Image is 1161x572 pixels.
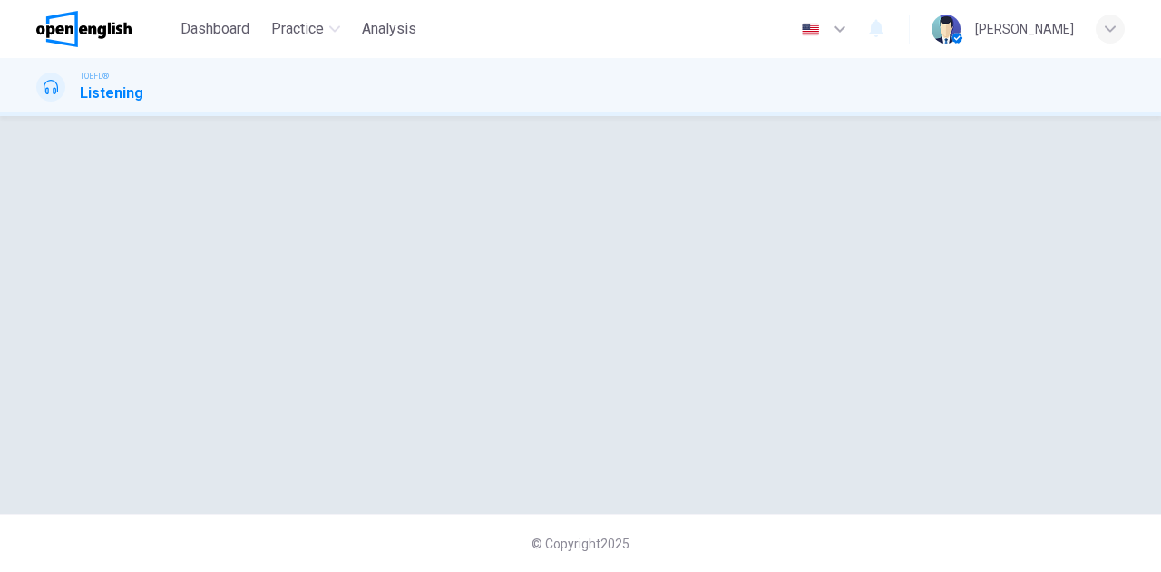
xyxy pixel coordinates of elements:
[180,18,249,40] span: Dashboard
[80,82,143,104] h1: Listening
[532,537,629,551] span: © Copyright 2025
[264,13,347,45] button: Practice
[36,11,132,47] img: OpenEnglish logo
[799,23,822,36] img: en
[80,70,109,82] span: TOEFL®
[271,18,324,40] span: Practice
[173,13,257,45] button: Dashboard
[362,18,416,40] span: Analysis
[36,11,173,47] a: OpenEnglish logo
[932,15,961,44] img: Profile picture
[355,13,424,45] button: Analysis
[975,18,1074,40] div: [PERSON_NAME]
